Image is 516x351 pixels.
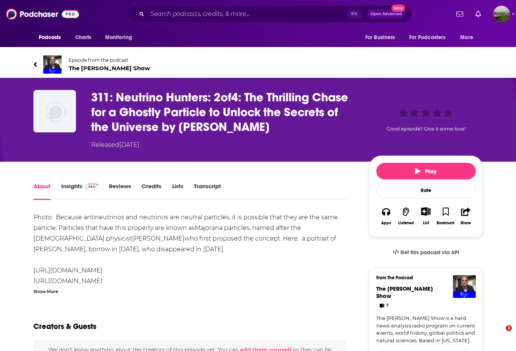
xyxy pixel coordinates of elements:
[423,220,429,225] div: List
[6,7,79,21] img: Podchaser - Follow, Share and Rate Podcasts
[506,325,512,331] span: 1
[387,243,466,262] a: Get this podcast via API
[376,202,396,230] button: Apps
[376,183,476,198] div: Rate
[69,65,150,72] span: The [PERSON_NAME] Show
[381,221,391,225] div: Apps
[456,202,475,230] button: Share
[387,126,466,132] span: Good episode? Give it some love!
[61,183,99,200] a: InsightsPodchaser Pro
[91,140,139,150] div: Released [DATE]
[360,30,405,45] button: open menu
[172,183,183,200] a: Lists
[455,30,483,45] button: open menu
[100,30,142,45] button: open menu
[132,235,185,242] a: [PERSON_NAME]
[33,90,76,132] img: 311: Neutrino Hunters: 2of4: The Thrilling Chase for a Ghostly Particle to Unlock the Secrets of ...
[39,32,61,43] span: Podcasts
[376,302,392,309] a: 7
[109,183,131,200] a: Reviews
[376,275,470,280] h3: From The Podcast
[367,9,406,19] button: Open AdvancedNew
[365,32,395,43] span: For Business
[418,207,434,216] button: Show More Button
[437,221,454,225] div: Bookmark
[398,221,414,225] div: Listened
[33,322,96,331] h2: Creators & Guests
[493,6,510,22] span: Logged in as hlrobbins
[33,30,71,45] button: open menu
[347,9,361,19] span: ⌘ K
[415,168,437,175] span: Play
[460,32,473,43] span: More
[396,202,416,230] button: Listened
[493,6,510,22] button: Show profile menu
[69,57,150,63] span: Episode from the podcast
[85,184,99,190] img: Podchaser Pro
[416,202,436,230] div: Show More ButtonList
[371,12,402,16] span: Open Advanced
[376,285,433,299] a: The John Batchelor Show
[33,183,50,200] a: About
[404,30,457,45] button: open menu
[376,285,433,299] span: The [PERSON_NAME] Show
[105,32,132,43] span: Monitoring
[400,249,459,256] span: Get this podcast via API
[376,315,476,344] a: The [PERSON_NAME] Show is a hard news-analysis radio program on current events, world history, gl...
[75,32,92,43] span: Charts
[376,163,476,179] button: Play
[453,275,476,298] img: The John Batchelor Show
[194,183,221,200] a: Transcript
[472,8,484,20] a: Show notifications dropdown
[461,221,471,225] div: Share
[33,55,483,74] a: The John Batchelor ShowEpisode from the podcastThe [PERSON_NAME] Show
[70,30,96,45] a: Charts
[142,183,161,200] a: Credits
[43,55,62,74] img: The John Batchelor Show
[147,8,347,20] input: Search podcasts, credits, & more...
[409,32,446,43] span: For Podcasters
[493,6,510,22] img: User Profile
[391,5,405,12] span: New
[126,5,412,23] div: Search podcasts, credits, & more...
[91,90,357,134] h1: 311: Neutrino Hunters: 2of4: The Thrilling Chase for a Ghostly Particle to Unlock the Secrets of ...
[490,325,508,343] iframe: Intercom live chat
[453,8,466,20] a: Show notifications dropdown
[195,224,249,231] a: Majorana particles
[436,202,456,230] button: Bookmark
[386,302,388,310] span: 7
